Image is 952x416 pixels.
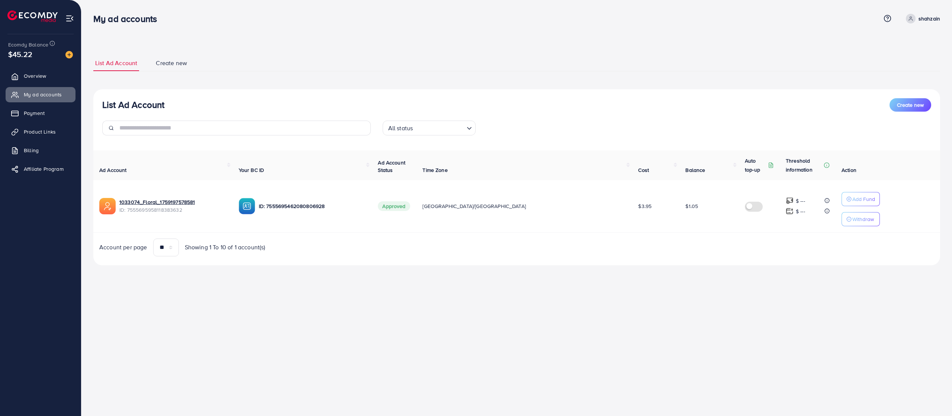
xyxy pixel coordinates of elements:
[6,124,75,139] a: Product Links
[852,215,874,224] p: Withdraw
[6,106,75,121] a: Payment
[415,121,463,134] input: Search for option
[24,165,64,173] span: Affiliate Program
[796,196,805,205] p: $ ---
[920,383,946,410] iframe: Chat
[99,198,116,214] img: ic-ads-acc.e4c84228.svg
[8,49,32,60] span: $45.22
[7,10,58,22] img: logo
[796,207,805,216] p: $ ---
[24,147,39,154] span: Billing
[378,159,405,174] span: Ad Account Status
[185,243,266,252] span: Showing 1 To 10 of 1 account(s)
[842,212,880,226] button: Withdraw
[903,14,940,23] a: shahzain
[842,166,856,174] span: Action
[239,166,264,174] span: Your BC ID
[786,207,794,215] img: top-up amount
[685,166,705,174] span: Balance
[119,198,227,214] div: <span class='underline'>1033074_Floral_1759197578581</span></br>7555695958118383632
[422,166,447,174] span: Time Zone
[259,202,366,211] p: ID: 7555695462080806928
[383,121,476,135] div: Search for option
[685,202,698,210] span: $1.05
[786,156,822,174] p: Threshold information
[119,206,227,214] span: ID: 7555695958118383632
[6,161,75,176] a: Affiliate Program
[638,166,649,174] span: Cost
[99,243,147,252] span: Account per page
[102,99,164,110] h3: List Ad Account
[8,41,48,48] span: Ecomdy Balance
[919,14,940,23] p: shahzain
[852,195,875,204] p: Add Fund
[745,156,766,174] p: Auto top-up
[95,59,137,67] span: List Ad Account
[65,14,74,23] img: menu
[24,91,62,98] span: My ad accounts
[378,201,410,211] span: Approved
[638,202,652,210] span: $3.95
[786,197,794,205] img: top-up amount
[65,51,73,58] img: image
[6,87,75,102] a: My ad accounts
[842,192,880,206] button: Add Fund
[99,166,127,174] span: Ad Account
[6,68,75,83] a: Overview
[422,202,526,210] span: [GEOGRAPHIC_DATA]/[GEOGRAPHIC_DATA]
[897,101,924,109] span: Create new
[24,109,45,117] span: Payment
[239,198,255,214] img: ic-ba-acc.ded83a64.svg
[24,72,46,80] span: Overview
[93,13,163,24] h3: My ad accounts
[6,143,75,158] a: Billing
[119,198,195,206] a: 1033074_Floral_1759197578581
[890,98,931,112] button: Create new
[387,123,415,134] span: All status
[156,59,187,67] span: Create new
[24,128,56,135] span: Product Links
